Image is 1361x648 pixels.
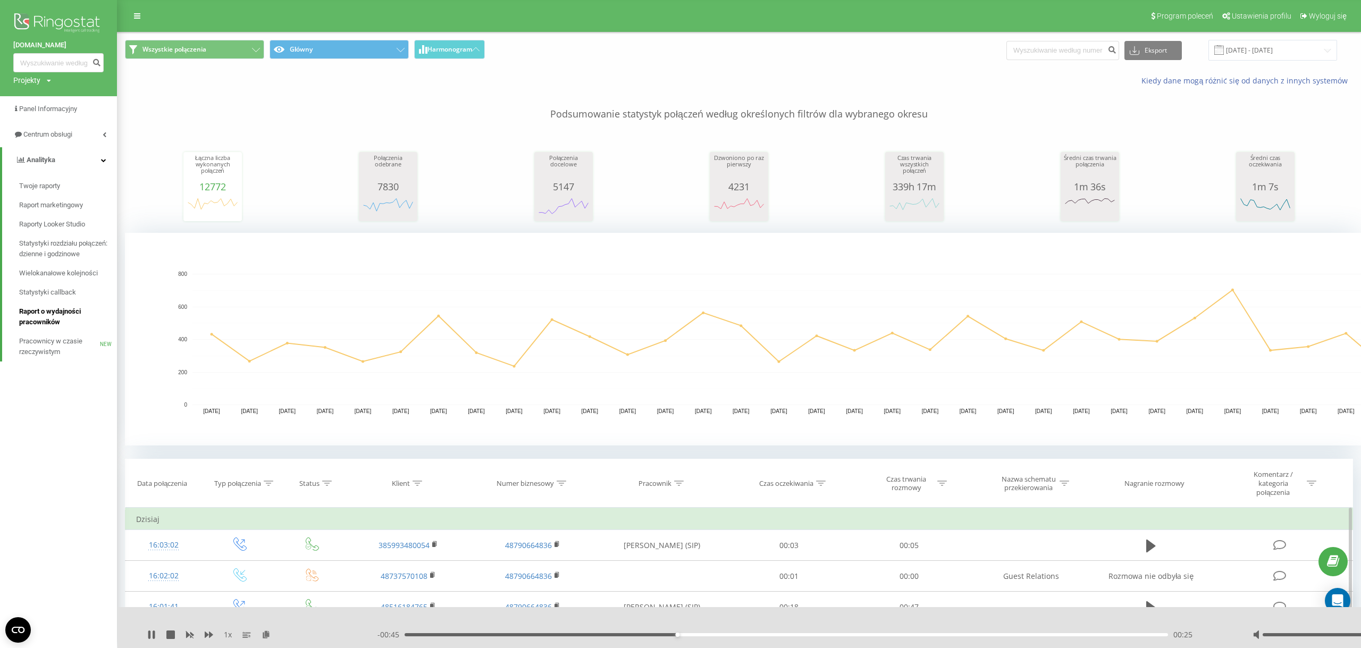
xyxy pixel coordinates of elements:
div: Open Intercom Messenger [1325,588,1350,613]
div: Typ połączenia [214,479,261,488]
td: 00:03 [729,530,849,561]
a: 385993480054 [379,540,430,550]
text: [DATE] [997,408,1014,414]
div: Komentarz / kategoria połączenia [1242,470,1304,497]
a: Raport o wydajności pracowników [19,302,117,332]
div: 4231 [712,181,766,192]
svg: A chart. [1063,192,1116,224]
span: Wielokanałowe kolejności [19,268,98,279]
span: Wyloguj się [1309,12,1347,20]
div: Numer biznesowy [497,479,554,488]
a: 48790664836 [505,540,552,550]
text: [DATE] [960,408,977,414]
span: Raport marketingowy [19,200,83,211]
div: Projekty [13,75,40,86]
div: Średni czas trwania połączenia [1063,155,1116,181]
a: Raport marketingowy [19,196,117,215]
td: [PERSON_NAME] (SIP) [595,530,729,561]
span: Harmonogram [427,46,472,53]
div: 1m 7s [1239,181,1292,192]
text: [DATE] [392,408,409,414]
div: Połączenia odebrane [362,155,415,181]
text: [DATE] [241,408,258,414]
span: Centrum obsługi [23,130,72,138]
text: [DATE] [506,408,523,414]
a: Statystyki rozdziału połączeń: dzienne i godzinowe [19,234,117,264]
text: [DATE] [884,408,901,414]
td: 00:05 [849,530,969,561]
div: 7830 [362,181,415,192]
div: Czas oczekiwania [759,479,813,488]
div: Czas trwania wszystkich połączeń [888,155,941,181]
td: [PERSON_NAME] (SIP) [595,592,729,622]
div: Klient [392,479,410,488]
td: 00:01 [729,561,849,592]
div: Accessibility label [676,633,680,637]
div: Łączna liczba wykonanych połączeń [186,155,239,181]
span: Statystyki rozdziału połączeń: dzienne i godzinowe [19,238,112,259]
a: 48790664836 [505,571,552,581]
svg: A chart. [362,192,415,224]
span: Raporty Looker Studio [19,219,85,230]
div: Nazwa schematu przekierowania [1000,475,1057,493]
span: 1 x [224,629,232,640]
text: 600 [178,304,187,310]
span: 00:25 [1173,629,1192,640]
a: Statystyki callback [19,283,117,302]
td: 00:47 [849,592,969,622]
text: [DATE] [846,408,863,414]
a: Raporty Looker Studio [19,215,117,234]
text: [DATE] [1111,408,1128,414]
text: [DATE] [1338,408,1355,414]
div: 12772 [186,181,239,192]
text: [DATE] [317,408,334,414]
svg: A chart. [712,192,766,224]
button: Wszystkie połączenia [125,40,264,59]
svg: A chart. [888,192,941,224]
span: Ustawienia profilu [1232,12,1291,20]
p: Podsumowanie statystyk połączeń według określonych filtrów dla wybranego okresu [125,86,1353,121]
text: [DATE] [1187,408,1204,414]
span: Analityka [27,156,55,164]
div: Połączenia docelowe [537,155,590,181]
svg: A chart. [1239,192,1292,224]
text: [DATE] [1300,408,1317,414]
text: [DATE] [1262,408,1279,414]
span: Program poleceń [1157,12,1213,20]
span: - 00:45 [377,629,405,640]
span: Raport o wydajności pracowników [19,306,112,327]
text: [DATE] [1224,408,1241,414]
div: Pracownik [639,479,671,488]
text: 0 [184,402,187,408]
button: Eksport [1124,41,1182,60]
div: Nagranie rozmowy [1124,479,1184,488]
td: 00:18 [729,592,849,622]
span: Pracownicy w czasie rzeczywistym [19,336,100,357]
text: [DATE] [468,408,485,414]
td: Guest Relations [969,561,1094,592]
a: [DOMAIN_NAME] [13,40,104,51]
text: [DATE] [203,408,220,414]
a: Kiedy dane mogą różnić się od danych z innych systemów [1141,75,1353,86]
text: [DATE] [582,408,599,414]
a: Twoje raporty [19,176,117,196]
div: A chart. [186,192,239,224]
button: Open CMP widget [5,617,31,643]
div: 16:03:02 [136,535,191,556]
text: 800 [178,271,187,277]
div: A chart. [537,192,590,224]
span: Twoje raporty [19,181,60,191]
a: Analityka [2,147,117,173]
text: [DATE] [733,408,750,414]
a: Pracownicy w czasie rzeczywistymNEW [19,332,117,361]
td: Dzisiaj [125,509,1353,530]
text: [DATE] [1073,408,1090,414]
text: [DATE] [543,408,560,414]
text: [DATE] [430,408,447,414]
button: Główny [270,40,409,59]
span: Rozmowa nie odbyła się [1108,571,1194,581]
